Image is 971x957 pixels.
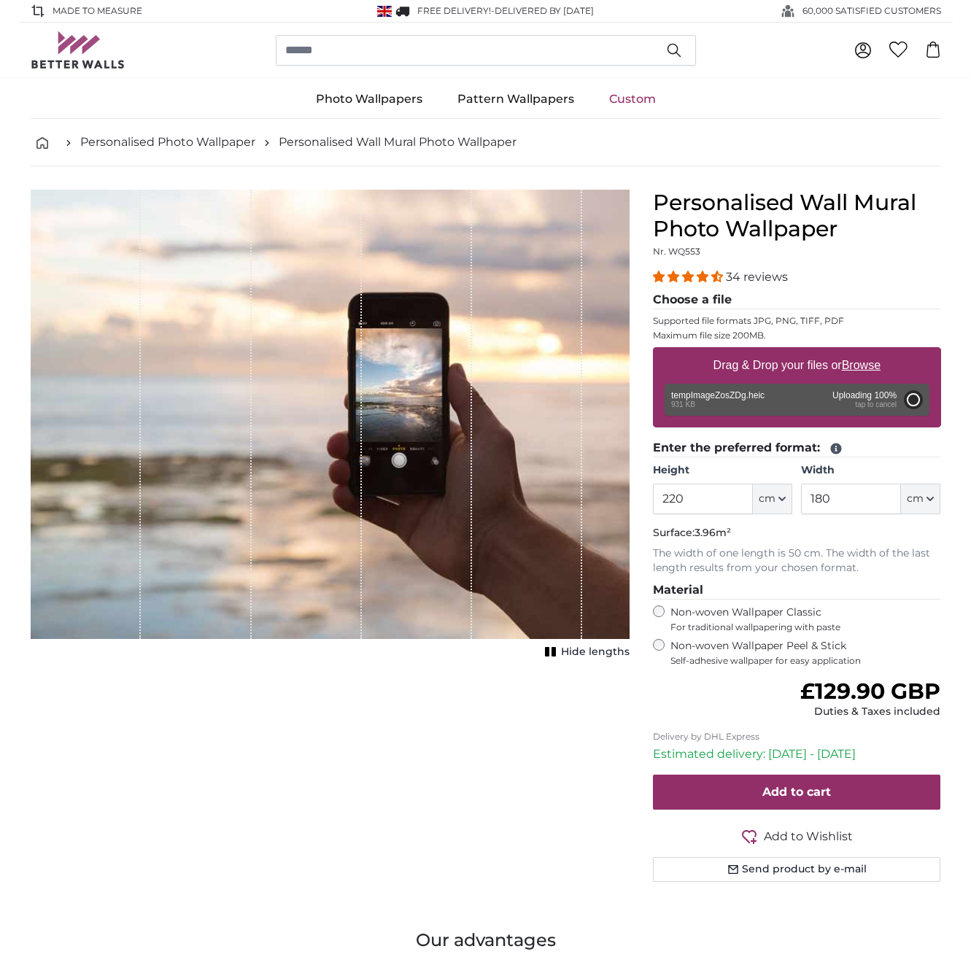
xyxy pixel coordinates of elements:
h1: Personalised Wall Mural Photo Wallpaper [653,190,941,242]
span: Nr. WQ553 [653,246,700,257]
span: Delivered by [DATE] [495,5,594,16]
a: Custom [592,80,673,118]
span: Add to Wishlist [764,828,853,845]
span: Hide lengths [561,645,630,659]
legend: Material [653,581,941,600]
button: cm [753,484,792,514]
nav: breadcrumbs [31,119,941,166]
span: For traditional wallpapering with paste [670,621,941,633]
span: 60,000 SATISFIED CUSTOMERS [802,4,941,18]
button: Add to cart [653,775,941,810]
div: Duties & Taxes included [800,705,940,719]
label: Non-woven Wallpaper Classic [670,605,941,633]
button: Hide lengths [541,642,630,662]
span: 34 reviews [726,270,788,284]
p: Surface: [653,526,941,541]
button: Send product by e-mail [653,857,941,882]
u: Browse [842,359,881,371]
p: Delivery by DHL Express [653,731,941,743]
span: cm [759,492,775,506]
p: The width of one length is 50 cm. The width of the last length results from your chosen format. [653,546,941,576]
span: 4.32 stars [653,270,726,284]
a: Personalised Photo Wallpaper [80,133,255,151]
legend: Choose a file [653,291,941,309]
span: - [491,5,594,16]
p: Supported file formats JPG, PNG, TIFF, PDF [653,315,941,327]
span: 3.96m² [695,526,731,539]
label: Height [653,463,792,478]
a: Personalised Wall Mural Photo Wallpaper [279,133,517,151]
label: Width [801,463,940,478]
span: FREE delivery! [417,5,491,16]
button: cm [901,484,940,514]
span: Self-adhesive wallpaper for easy application [670,655,941,667]
label: Non-woven Wallpaper Peel & Stick [670,639,941,667]
img: Betterwalls [31,31,125,69]
label: Drag & Drop your files or [707,351,886,380]
a: Photo Wallpapers [298,80,440,118]
span: Add to cart [762,785,831,799]
span: cm [907,492,924,506]
span: Made to Measure [53,4,142,18]
span: £129.90 GBP [800,678,940,705]
h3: Our advantages [31,929,941,952]
legend: Enter the preferred format: [653,439,941,457]
img: United Kingdom [377,6,392,17]
a: Pattern Wallpapers [440,80,592,118]
p: Maximum file size 200MB. [653,330,941,341]
p: Estimated delivery: [DATE] - [DATE] [653,745,941,763]
button: Add to Wishlist [653,827,941,845]
div: 1 of 1 [31,190,630,662]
